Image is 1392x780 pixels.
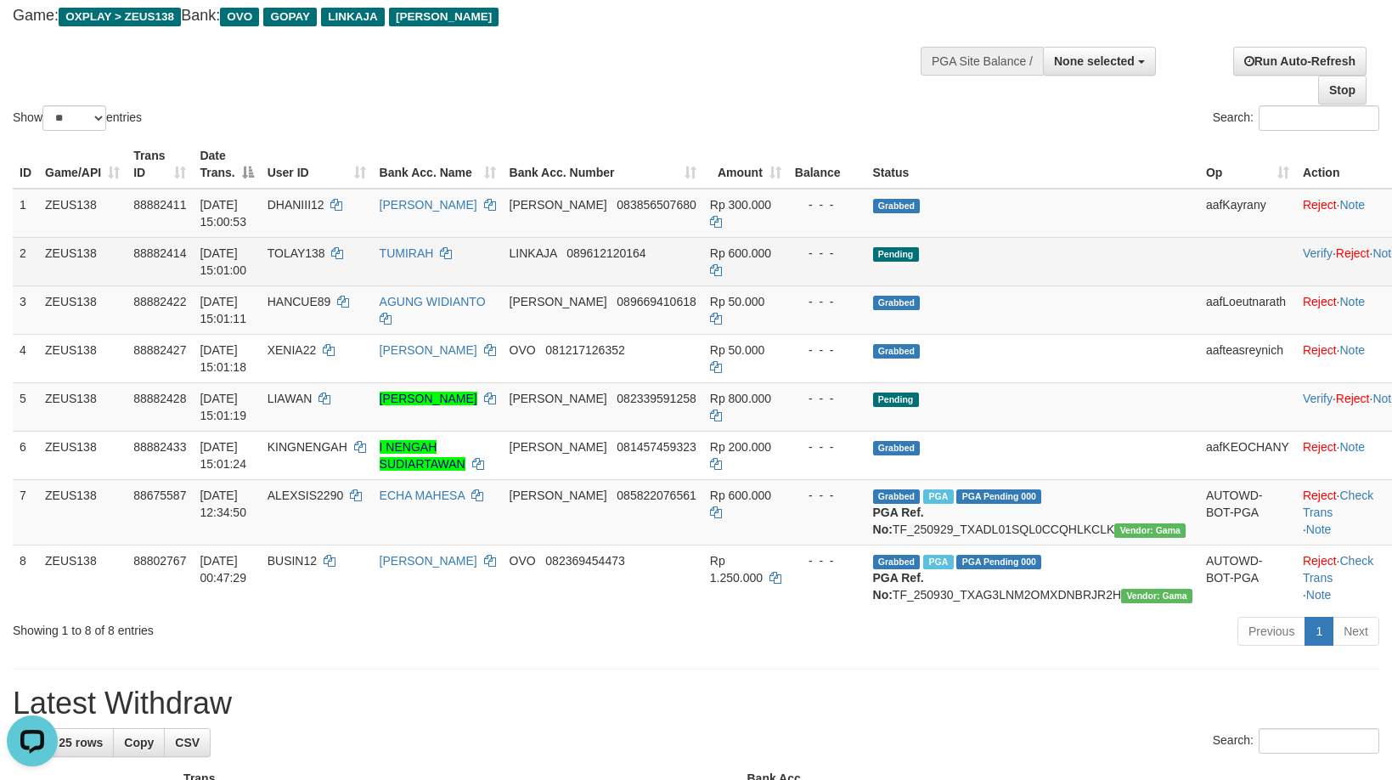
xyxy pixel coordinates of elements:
span: Copy 081457459323 to clipboard [617,440,696,454]
td: aafKayrany [1199,189,1296,238]
span: None selected [1054,54,1135,68]
div: - - - [795,245,859,262]
span: Copy 089612120164 to clipboard [566,246,645,260]
a: Next [1333,617,1379,646]
div: Showing 1 to 8 of 8 entries [13,615,567,639]
span: 88882433 [133,440,186,454]
span: OVO [510,343,536,357]
th: ID [13,140,38,189]
td: aafKEOCHANY [1199,431,1296,479]
td: 2 [13,237,38,285]
a: Check Trans [1303,554,1373,585]
th: Game/API: activate to sort column ascending [38,140,127,189]
td: 5 [13,382,38,431]
a: Verify [1303,246,1333,260]
a: Reject [1303,343,1337,357]
label: Search: [1213,105,1379,131]
td: AUTOWD-BOT-PGA [1199,545,1296,610]
a: ECHA MAHESA [380,489,465,502]
button: None selected [1043,47,1156,76]
td: aafLoeutnarath [1199,285,1296,334]
a: Note [1340,295,1366,308]
span: Pending [873,393,919,407]
span: [PERSON_NAME] [510,392,607,405]
a: Note [1306,523,1332,536]
th: Balance [788,140,866,189]
span: [DATE] 15:00:53 [200,198,246,229]
span: ALEXSIS2290 [268,489,344,502]
span: HANCUE89 [268,295,331,308]
a: 1 [1305,617,1333,646]
span: Rp 600.000 [710,246,771,260]
a: AGUNG WIDIANTO [380,295,486,308]
span: Marked by aafsreyleap [923,555,953,569]
td: ZEUS138 [38,431,127,479]
span: BUSIN12 [268,554,317,568]
span: Copy 085822076561 to clipboard [617,489,696,502]
td: 7 [13,479,38,545]
span: [PERSON_NAME] [510,440,607,454]
th: Op: activate to sort column ascending [1199,140,1296,189]
span: LINKAJA [510,246,557,260]
a: Reject [1303,295,1337,308]
span: Rp 50.000 [710,295,765,308]
a: Copy [113,728,165,757]
a: Reject [1336,246,1370,260]
input: Search: [1259,105,1379,131]
th: Bank Acc. Name: activate to sort column ascending [373,140,503,189]
div: PGA Site Balance / [921,47,1043,76]
span: Copy 082339591258 to clipboard [617,392,696,405]
span: [PERSON_NAME] [510,198,607,212]
span: TOLAY138 [268,246,325,260]
span: GOPAY [263,8,317,26]
span: OVO [510,554,536,568]
a: [PERSON_NAME] [380,392,477,405]
td: 4 [13,334,38,382]
span: [DATE] 15:01:18 [200,343,246,374]
div: - - - [795,196,859,213]
td: ZEUS138 [38,189,127,238]
span: 88882414 [133,246,186,260]
th: Bank Acc. Number: activate to sort column ascending [503,140,703,189]
label: Show entries [13,105,142,131]
span: [DATE] 00:47:29 [200,554,246,585]
a: I NENGAH SUDIARTAWAN [380,440,465,471]
label: Search: [1213,728,1379,754]
span: Grabbed [873,441,921,455]
th: Amount: activate to sort column ascending [703,140,788,189]
a: TUMIRAH [380,246,434,260]
span: Copy 081217126352 to clipboard [545,343,624,357]
a: Run Auto-Refresh [1233,47,1367,76]
div: - - - [795,390,859,407]
span: LINKAJA [321,8,385,26]
td: ZEUS138 [38,382,127,431]
a: Stop [1318,76,1367,105]
td: ZEUS138 [38,334,127,382]
a: Reject [1303,554,1337,568]
select: Showentries [42,105,106,131]
span: CSV [175,736,200,749]
td: 8 [13,545,38,610]
span: [PERSON_NAME] [510,489,607,502]
span: Grabbed [873,555,921,569]
td: 3 [13,285,38,334]
span: 88882411 [133,198,186,212]
div: - - - [795,487,859,504]
a: Reject [1336,392,1370,405]
td: ZEUS138 [38,545,127,610]
span: Rp 200.000 [710,440,771,454]
h1: Latest Withdraw [13,687,1379,721]
th: Date Trans.: activate to sort column descending [193,140,260,189]
span: OVO [220,8,259,26]
span: Rp 800.000 [710,392,771,405]
span: XENIA22 [268,343,317,357]
span: Vendor URL: https://trx31.1velocity.biz [1121,589,1192,603]
span: [PERSON_NAME] [389,8,499,26]
div: - - - [795,552,859,569]
td: ZEUS138 [38,285,127,334]
a: Reject [1303,440,1337,454]
span: Copy 082369454473 to clipboard [545,554,624,568]
span: LIAWAN [268,392,313,405]
a: Note [1340,440,1366,454]
span: OXPLAY > ZEUS138 [59,8,181,26]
